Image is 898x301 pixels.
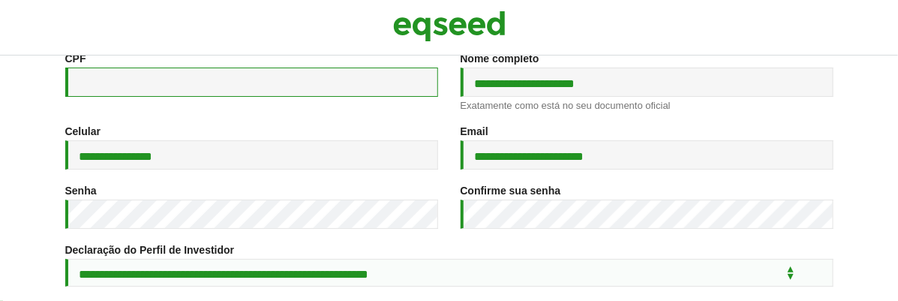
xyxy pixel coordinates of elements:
[65,53,86,64] label: CPF
[461,53,539,64] label: Nome completo
[65,185,97,196] label: Senha
[461,126,488,137] label: Email
[461,185,561,196] label: Confirme sua senha
[65,126,101,137] label: Celular
[65,245,235,255] label: Declaração do Perfil de Investidor
[393,8,506,45] img: EqSeed Logo
[461,101,833,110] div: Exatamente como está no seu documento oficial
